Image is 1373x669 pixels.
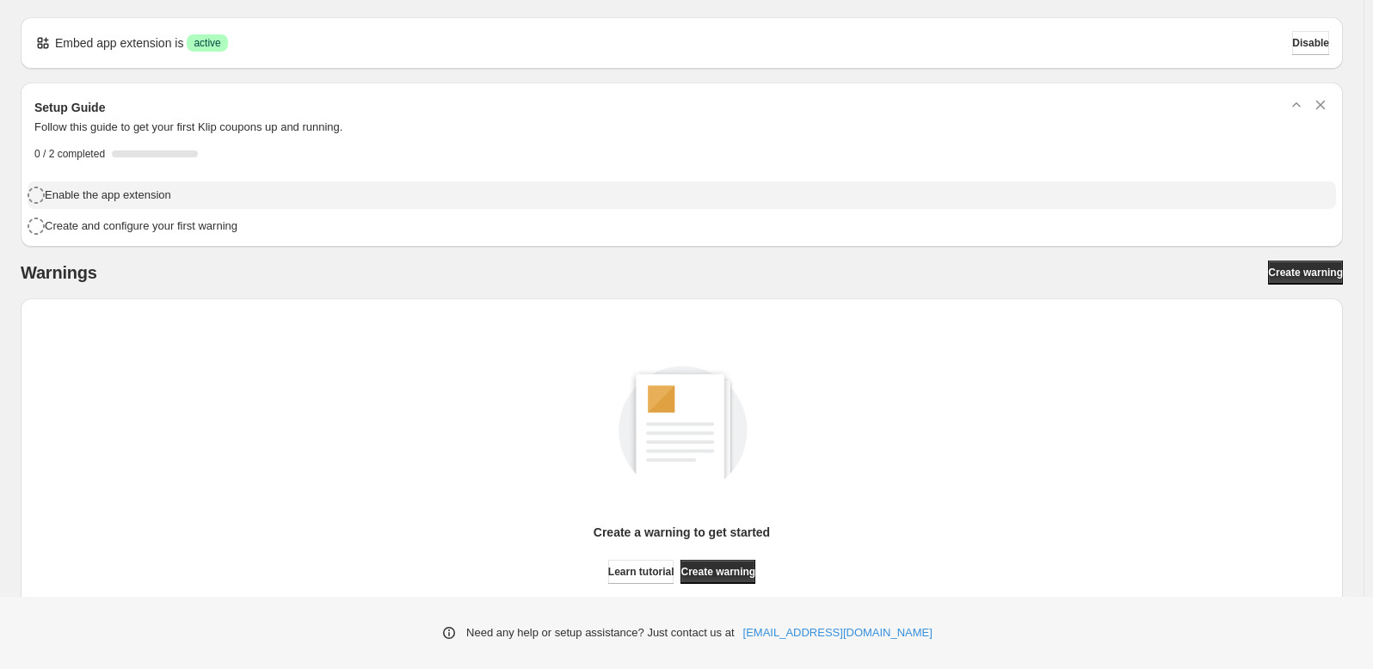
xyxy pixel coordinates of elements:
span: Learn tutorial [608,565,674,579]
a: Create warning [680,560,755,584]
h4: Create and configure your first warning [45,218,237,235]
span: Disable [1292,36,1329,50]
span: Create warning [1268,266,1343,279]
h4: Enable the app extension [45,187,171,204]
a: Create warning [1268,261,1343,285]
button: Disable [1292,31,1329,55]
span: Create warning [680,565,755,579]
a: [EMAIL_ADDRESS][DOMAIN_NAME] [743,624,933,641]
span: 0 / 2 completed [34,147,105,161]
p: Create a warning to get started [594,524,770,541]
p: Embed app extension is [55,34,183,52]
span: active [194,36,220,50]
h2: Warnings [21,262,97,283]
h3: Setup Guide [34,99,105,116]
p: Follow this guide to get your first Klip coupons up and running. [34,119,1329,136]
a: Learn tutorial [608,560,674,584]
